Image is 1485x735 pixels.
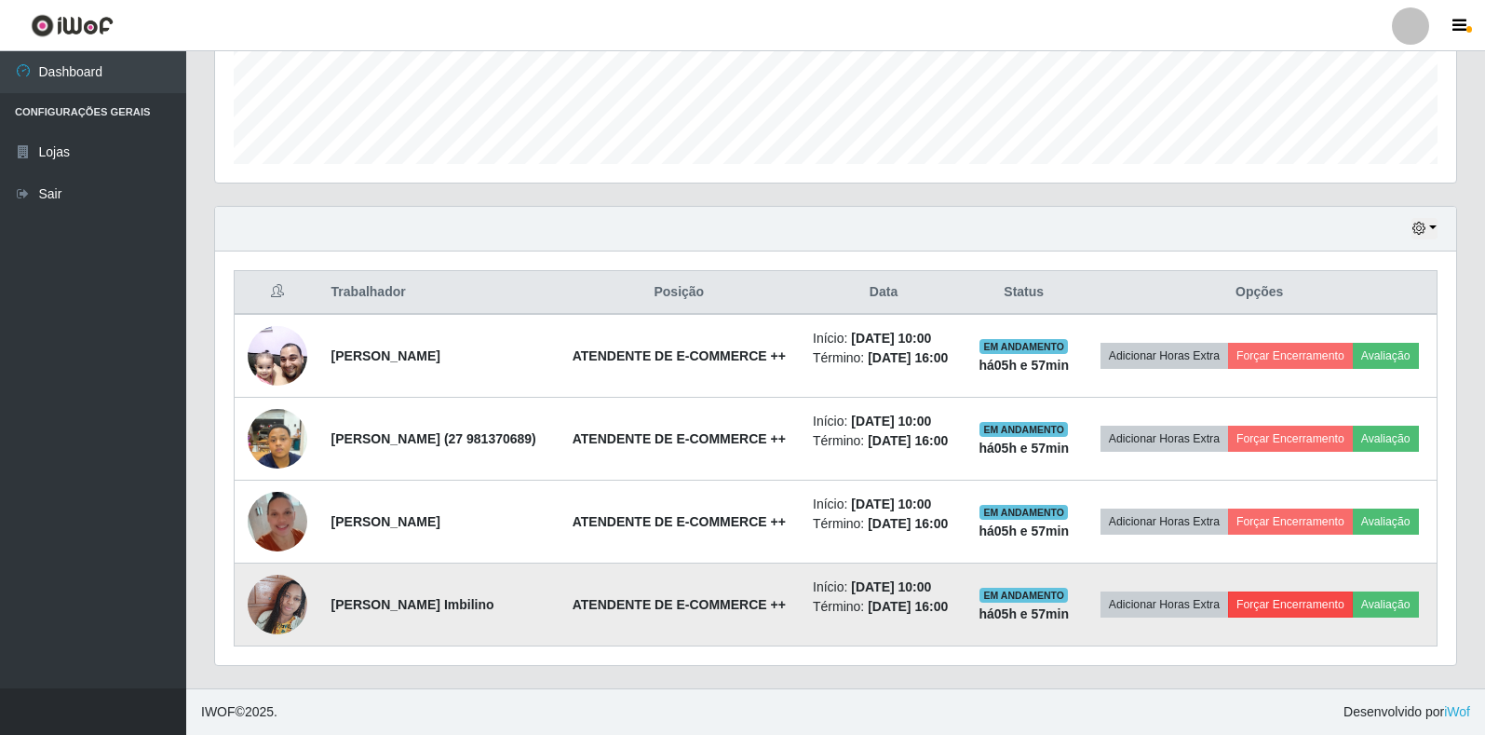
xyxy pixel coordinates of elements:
[331,597,494,612] strong: [PERSON_NAME] Imbilino
[1353,592,1419,618] button: Avaliação
[1353,343,1419,369] button: Avaliação
[979,505,1068,520] span: EM ANDAMENTO
[813,597,954,617] li: Término:
[813,514,954,534] li: Término:
[851,579,931,594] time: [DATE] 10:00
[851,497,931,511] time: [DATE] 10:00
[813,348,954,368] li: Término:
[1444,704,1470,719] a: iWof
[1228,343,1353,369] button: Forçar Encerramento
[1100,509,1228,535] button: Adicionar Horas Extra
[979,606,1069,621] strong: há 05 h e 57 min
[813,578,954,597] li: Início:
[1100,592,1228,618] button: Adicionar Horas Extra
[573,514,786,529] strong: ATENDENTE DE E-COMMERCE ++
[813,412,954,431] li: Início:
[979,422,1068,437] span: EM ANDAMENTO
[1353,426,1419,452] button: Avaliação
[979,339,1068,354] span: EM ANDAMENTO
[1343,702,1470,722] span: Desenvolvido por
[248,565,307,645] img: 1757009449121.jpeg
[31,14,114,37] img: CoreUI Logo
[813,329,954,348] li: Início:
[1082,271,1437,315] th: Opções
[813,495,954,514] li: Início:
[1228,592,1353,618] button: Forçar Encerramento
[1100,343,1228,369] button: Adicionar Horas Extra
[1353,509,1419,535] button: Avaliação
[557,271,802,315] th: Posição
[331,514,440,529] strong: [PERSON_NAME]
[979,588,1068,603] span: EM ANDAMENTO
[248,399,307,478] img: 1755367565245.jpeg
[813,431,954,451] li: Término:
[851,414,931,429] time: [DATE] 10:00
[1228,426,1353,452] button: Forçar Encerramento
[868,516,948,531] time: [DATE] 16:00
[1228,509,1353,535] button: Forçar Encerramento
[851,331,931,346] time: [DATE] 10:00
[573,597,786,612] strong: ATENDENTE DE E-COMMERCE ++
[320,271,557,315] th: Trabalhador
[331,431,536,446] strong: [PERSON_NAME] (27 981370689)
[1100,426,1228,452] button: Adicionar Horas Extra
[573,431,786,446] strong: ATENDENTE DE E-COMMERCE ++
[868,599,948,614] time: [DATE] 16:00
[979,524,1069,538] strong: há 05 h e 57 min
[868,350,948,365] time: [DATE] 16:00
[979,441,1069,456] strong: há 05 h e 57 min
[868,433,948,448] time: [DATE] 16:00
[573,348,786,363] strong: ATENDENTE DE E-COMMERCE ++
[965,271,1082,315] th: Status
[802,271,965,315] th: Data
[331,348,440,363] strong: [PERSON_NAME]
[201,702,277,722] span: © 2025 .
[979,358,1069,373] strong: há 05 h e 57 min
[248,469,307,575] img: 1755553996124.jpeg
[201,704,236,719] span: IWOF
[248,316,307,395] img: 1753143991277.jpeg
